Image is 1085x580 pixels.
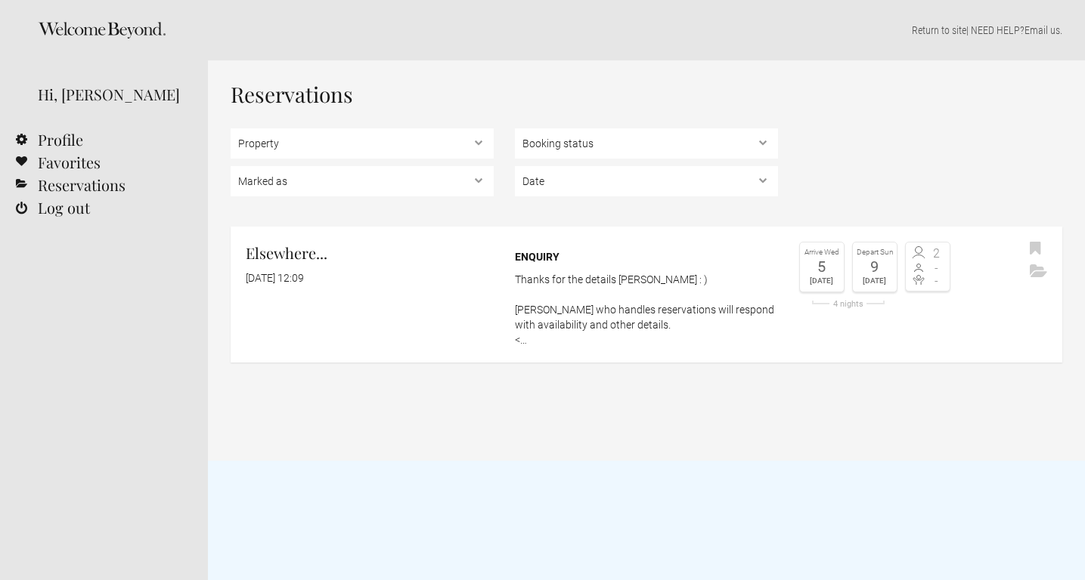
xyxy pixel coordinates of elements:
[515,249,778,264] div: Enquiry
[857,246,893,259] div: Depart Sun
[246,242,494,264] h2: Elsewhere...
[799,300,897,308] div: 4 nights
[804,259,840,274] div: 5
[928,262,946,274] span: -
[857,259,893,274] div: 9
[928,248,946,260] span: 2
[515,128,778,159] select: , ,
[38,83,185,106] div: Hi, [PERSON_NAME]
[231,83,1062,106] h1: Reservations
[515,166,778,196] select: ,
[1026,238,1045,261] button: Bookmark
[804,274,840,288] div: [DATE]
[1026,261,1051,283] button: Archive
[912,24,966,36] a: Return to site
[804,246,840,259] div: Arrive Wed
[515,272,778,347] p: Thanks for the details [PERSON_NAME] : ) [PERSON_NAME] who handles reservations will respond with...
[857,274,893,288] div: [DATE]
[231,227,1062,362] a: Elsewhere... [DATE] 12:09 Enquiry Thanks for the details [PERSON_NAME] : ) [PERSON_NAME] who hand...
[928,275,946,287] span: -
[231,23,1062,38] p: | NEED HELP? .
[1025,24,1060,36] a: Email us
[246,272,304,284] flynt-date-display: [DATE] 12:09
[231,166,494,196] select: , , ,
